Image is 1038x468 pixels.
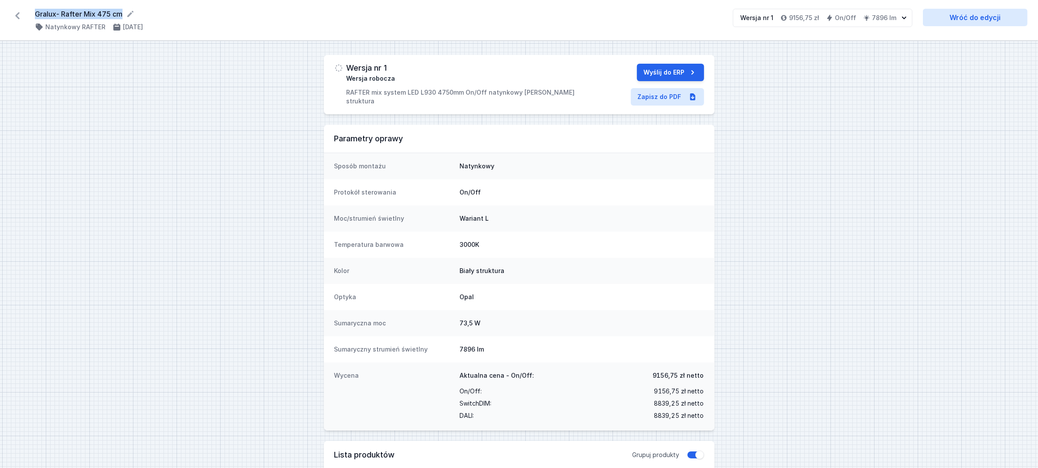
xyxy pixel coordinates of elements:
[334,293,453,301] dt: Optyka
[654,397,704,410] span: 8839,25 zł netto
[460,293,704,301] dd: Opal
[740,14,773,22] div: Wersja nr 1
[334,371,453,422] dt: Wycena
[654,410,704,422] span: 8839,25 zł netto
[653,371,704,380] span: 9156,75 zł netto
[637,64,704,81] button: Wyślij do ERP
[334,345,453,354] dt: Sumaryczny strumień świetlny
[45,23,106,31] h4: Natynkowy RAFTER
[460,319,704,328] dd: 73,5 W
[460,162,704,171] dd: Natynkowy
[460,397,492,410] span: SwitchDIM :
[347,74,395,83] span: Wersja robocza
[460,371,534,380] span: Aktualna cena - On/Off:
[872,14,896,22] h4: 7896 lm
[460,188,704,197] dd: On/Off
[347,64,387,72] h3: Wersja nr 1
[334,214,453,223] dt: Moc/strumień świetlny
[334,266,453,275] dt: Kolor
[460,240,704,249] dd: 3000K
[460,410,474,422] span: DALI :
[126,10,135,18] button: Edytuj nazwę projektu
[789,14,819,22] h4: 9156,75 zł
[35,9,722,19] form: Gralux- Rafter Mix 475 cm
[923,9,1028,26] a: Wróć do edycji
[460,345,704,354] dd: 7896 lm
[687,451,704,459] button: Grupuj produkty
[633,451,680,459] span: Grupuj produkty
[123,23,143,31] h4: [DATE]
[733,9,912,27] button: Wersja nr 19156,75 złOn/Off7896 lm
[460,266,704,275] dd: Biały struktura
[334,188,453,197] dt: Protokół sterowania
[334,64,343,72] img: draft.svg
[654,385,704,397] span: 9156,75 zł netto
[460,214,704,223] dd: Wariant L
[835,14,856,22] h4: On/Off
[334,450,633,460] h3: Lista produktów
[334,319,453,328] dt: Sumaryczna moc
[460,385,482,397] span: On/Off :
[631,88,704,106] a: Zapisz do PDF
[334,162,453,171] dt: Sposób montażu
[334,240,453,249] dt: Temperatura barwowa
[347,88,581,106] p: RAFTER mix system LED L930 4750mm On/Off natynkowy [PERSON_NAME] struktura
[334,133,704,144] h3: Parametry oprawy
